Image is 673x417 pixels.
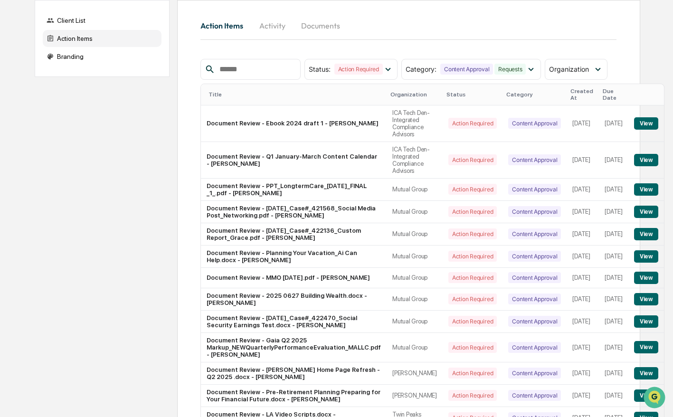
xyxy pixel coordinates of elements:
td: [DATE] [599,201,628,223]
button: View [634,341,658,353]
div: Content Approval [508,251,561,262]
td: [DATE] [599,223,628,246]
button: View [634,315,658,328]
td: [DATE] [567,179,599,201]
div: 🖐️ [9,121,17,128]
span: Category : [406,65,436,73]
td: [DATE] [599,362,628,385]
td: Mutual Group [387,311,443,333]
a: 🔎Data Lookup [6,134,64,151]
td: [DATE] [567,385,599,407]
td: [DATE] [567,223,599,246]
div: Content Approval [508,342,561,353]
td: Document Review - [DATE]_Case#_422136_Custom Report_Grace.pdf - [PERSON_NAME] [201,223,387,246]
td: [DATE] [567,142,599,179]
td: [DATE] [567,362,599,385]
td: [DATE] [599,385,628,407]
td: [DATE] [567,201,599,223]
div: Action Required [448,368,497,379]
div: 🗄️ [69,121,76,128]
td: [DATE] [599,142,628,179]
td: Mutual Group [387,268,443,288]
button: View [634,117,658,130]
div: Category [506,91,563,98]
div: Content Approval [508,272,561,283]
td: Document Review - MMO [DATE].pdf - [PERSON_NAME] [201,268,387,288]
td: [DATE] [599,179,628,201]
div: Organization [390,91,439,98]
button: Action Items [200,14,251,37]
div: Status [446,91,499,98]
td: [DATE] [599,268,628,288]
td: [DATE] [599,288,628,311]
span: Status : [309,65,331,73]
button: Activity [251,14,294,37]
button: Documents [294,14,348,37]
td: Mutual Group [387,246,443,268]
td: [PERSON_NAME] [387,362,443,385]
td: [DATE] [567,105,599,142]
div: Title [209,91,383,98]
td: Document Review - 2025 0627 Building Wealth.docx - [PERSON_NAME] [201,288,387,311]
div: 🔎 [9,139,17,146]
td: Mutual Group [387,333,443,362]
td: [DATE] [599,246,628,268]
button: View [634,389,658,402]
img: 1746055101610-c473b297-6a78-478c-a979-82029cc54cd1 [9,73,27,90]
td: Document Review - [DATE]_Case#_422470_Social Security Earnings Test.docx - [PERSON_NAME] [201,311,387,333]
div: Content Approval [508,184,561,195]
td: Document Review - PPT_LongtermCare_[DATE]_FINAL _1_.pdf - [PERSON_NAME] [201,179,387,201]
a: 🖐️Preclearance [6,116,65,133]
span: Attestations [78,120,118,129]
td: Mutual Group [387,179,443,201]
td: Document Review - Planning Your Vacation_Ai Can Help.docx - [PERSON_NAME] [201,246,387,268]
div: Content Approval [508,368,561,379]
div: Content Approval [508,206,561,217]
div: Start new chat [32,73,156,82]
td: Document Review - Ebook 2024 draft 1 - [PERSON_NAME] [201,105,387,142]
span: Preclearance [19,120,61,129]
button: View [634,367,658,379]
span: Pylon [95,161,115,168]
div: Action Required [448,390,497,401]
td: ICA Tech Den-Integrated Compliance Advisors [387,105,443,142]
button: View [634,293,658,305]
div: Action Required [448,251,497,262]
td: [DATE] [567,333,599,362]
div: Content Approval [508,294,561,304]
td: Mutual Group [387,288,443,311]
div: Action Required [448,184,497,195]
td: [PERSON_NAME] [387,385,443,407]
div: Action Required [448,342,497,353]
td: [DATE] [567,268,599,288]
td: Document Review - Q1 January-March Content Calendar - [PERSON_NAME] [201,142,387,179]
button: View [634,183,658,196]
button: View [634,250,658,263]
div: Content Approval [508,316,561,327]
td: Mutual Group [387,223,443,246]
div: Client List [43,12,161,29]
div: Action Required [448,272,497,283]
td: [DATE] [599,311,628,333]
iframe: Open customer support [643,386,668,411]
div: Content Approval [508,154,561,165]
div: Content Approval [508,118,561,129]
td: Document Review - [DATE]_Case#_421568_Social Media Post_Networking.pdf - [PERSON_NAME] [201,201,387,223]
div: Created At [570,88,595,101]
a: 🗄️Attestations [65,116,122,133]
div: Action Required [448,316,497,327]
div: Action Items [43,30,161,47]
div: Branding [43,48,161,65]
div: Due Date [603,88,624,101]
td: ICA Tech Den-Integrated Compliance Advisors [387,142,443,179]
div: activity tabs [200,14,616,37]
button: View [634,206,658,218]
div: Action Required [448,118,497,129]
td: [DATE] [599,105,628,142]
input: Clear [25,43,157,53]
div: Requests [494,64,526,75]
div: Content Approval [508,228,561,239]
button: View [634,228,658,240]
